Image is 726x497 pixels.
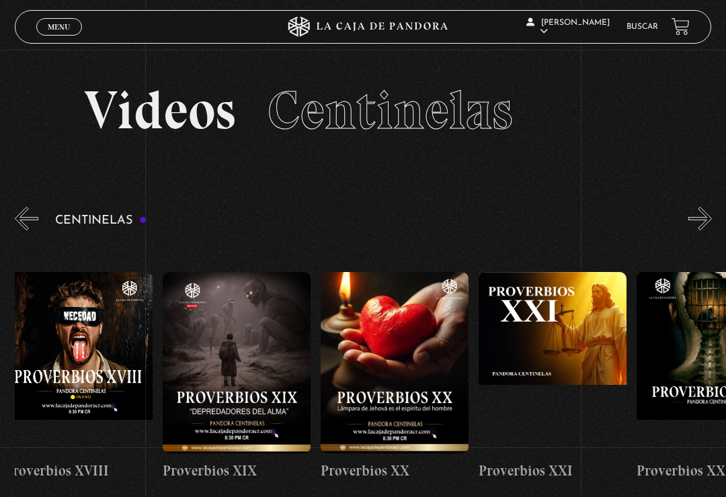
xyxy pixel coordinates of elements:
h4: Proverbios XXI [479,460,627,482]
h3: Centinelas [55,214,147,227]
span: Cerrar [44,34,75,44]
span: Centinelas [268,78,513,142]
a: Buscar [627,23,658,31]
h4: Proverbios XX [321,460,469,482]
span: Menu [48,23,70,31]
a: View your shopping cart [672,17,690,36]
h4: Proverbios XVIII [5,460,153,482]
button: Previous [15,207,38,230]
button: Next [688,207,712,230]
span: [PERSON_NAME] [526,19,610,36]
h2: Videos [84,83,641,137]
h4: Proverbios XIX [163,460,311,482]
